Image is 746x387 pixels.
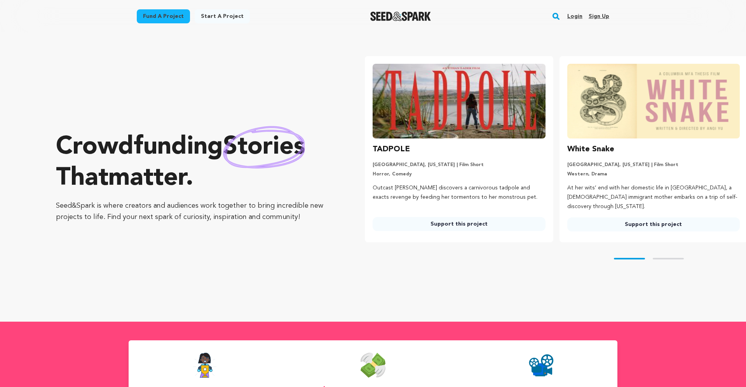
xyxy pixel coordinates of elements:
[567,184,740,211] p: At her wits’ end with her domestic life in [GEOGRAPHIC_DATA], a [DEMOGRAPHIC_DATA] immigrant moth...
[567,143,614,156] h3: White Snake
[56,200,334,223] p: Seed&Spark is where creators and audiences work together to bring incredible new projects to life...
[373,143,410,156] h3: TADPOLE
[193,353,217,378] img: Seed&Spark Success Rate Icon
[373,217,545,231] a: Support this project
[137,9,190,23] a: Fund a project
[373,184,545,202] p: Outcast [PERSON_NAME] discovers a carnivorous tadpole and exacts revenge by feeding her tormentor...
[370,12,431,21] a: Seed&Spark Homepage
[567,171,740,177] p: Western, Drama
[567,162,740,168] p: [GEOGRAPHIC_DATA], [US_STATE] | Film Short
[373,162,545,168] p: [GEOGRAPHIC_DATA], [US_STATE] | Film Short
[373,64,545,138] img: TADPOLE image
[370,12,431,21] img: Seed&Spark Logo Dark Mode
[529,353,554,378] img: Seed&Spark Projects Created Icon
[567,10,582,23] a: Login
[567,217,740,231] a: Support this project
[567,64,740,138] img: White Snake image
[223,126,305,168] img: hand sketched image
[195,9,250,23] a: Start a project
[373,171,545,177] p: Horror, Comedy
[589,10,609,23] a: Sign up
[56,132,334,194] p: Crowdfunding that .
[361,353,385,378] img: Seed&Spark Money Raised Icon
[108,166,186,191] span: matter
